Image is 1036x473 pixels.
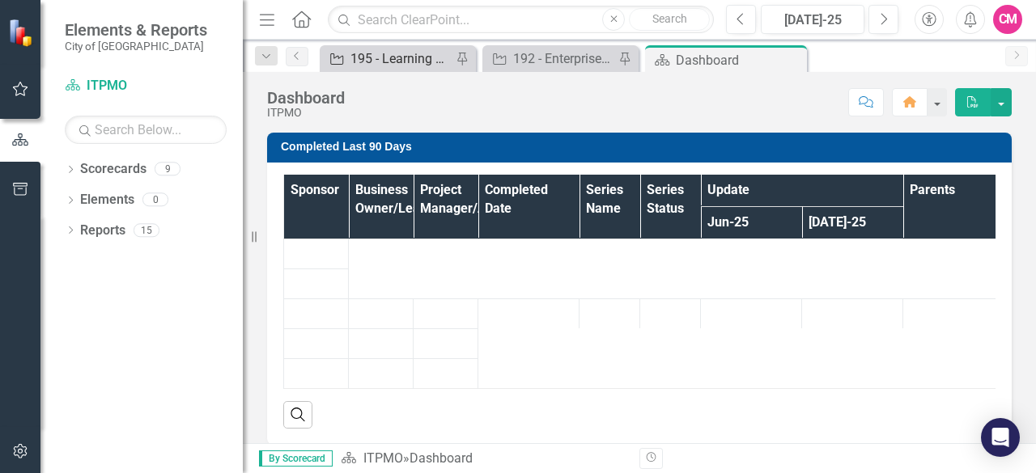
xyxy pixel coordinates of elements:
a: ITPMO [363,450,403,466]
a: ITPMO [65,77,227,95]
img: ClearPoint Strategy [8,19,36,47]
a: Reports [80,222,125,240]
a: Elements [80,191,134,209]
div: 0 [142,193,168,207]
span: By Scorecard [259,450,333,467]
div: [DATE]-25 [766,11,859,30]
span: Search [652,12,687,25]
input: Search ClearPoint... [328,6,714,34]
div: 15 [134,223,159,237]
h3: Completed Last 90 Days [281,141,1004,153]
div: Open Intercom Messenger [981,418,1020,457]
div: Dashboard [676,50,803,70]
div: 195 - Learning Management System Implementation [350,49,452,69]
small: City of [GEOGRAPHIC_DATA] [65,40,207,53]
button: CM [993,5,1022,34]
a: 195 - Learning Management System Implementation [324,49,452,69]
input: Search Below... [65,116,227,144]
div: Dashboard [410,450,473,466]
div: » [341,450,627,468]
a: 192 - Enterprise Resource Planning (ERP) – Software selection and implementation [486,49,614,69]
button: Search [629,8,710,31]
button: [DATE]-25 [761,5,864,34]
span: Elements & Reports [65,20,207,40]
div: 192 - Enterprise Resource Planning (ERP) – Software selection and implementation [513,49,614,69]
a: Scorecards [80,160,146,179]
div: Dashboard [267,89,345,107]
div: ITPMO [267,107,345,119]
div: 9 [155,163,180,176]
